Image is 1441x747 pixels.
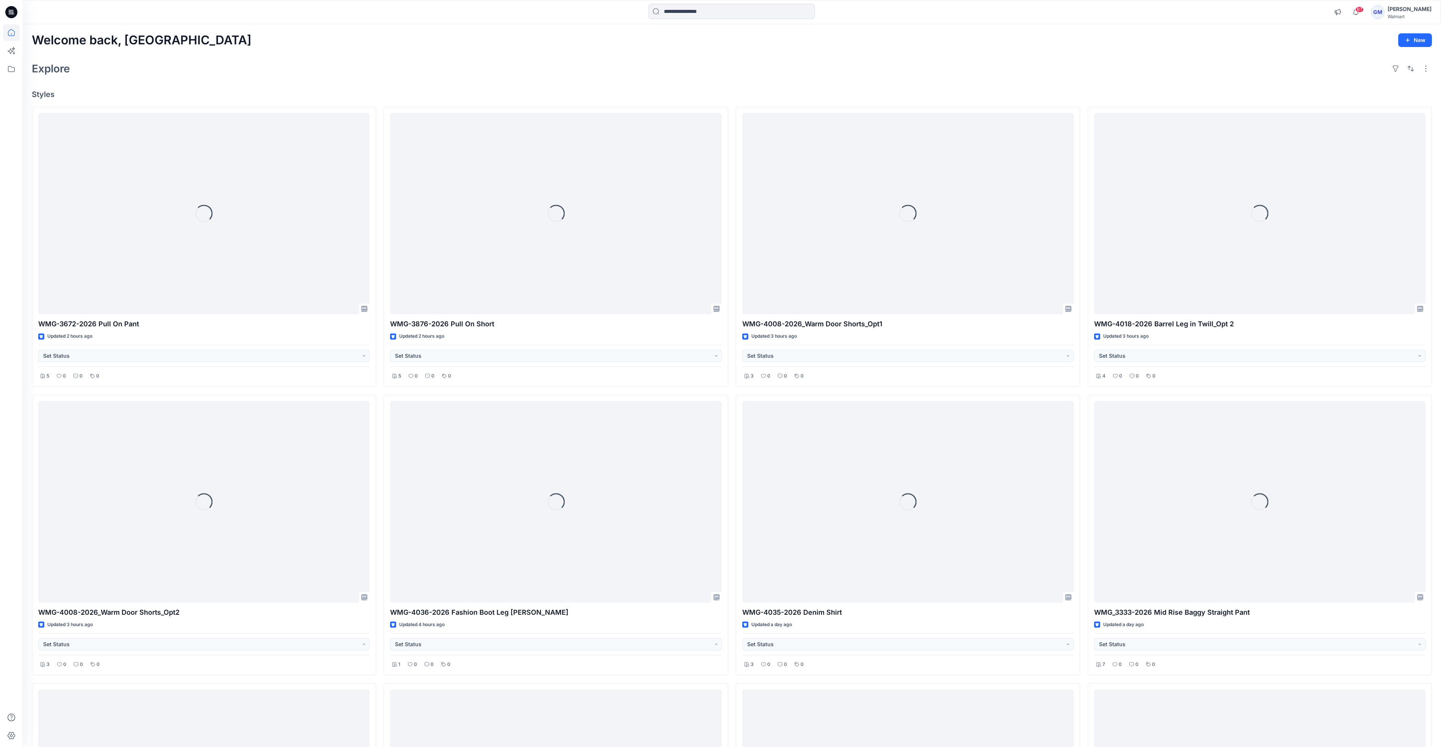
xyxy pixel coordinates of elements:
p: Updated 4 hours ago [399,621,445,629]
p: 0 [784,372,787,380]
p: 0 [414,661,417,669]
p: WMG-4008-2026_Warm Door Shorts_Opt1 [742,319,1074,329]
p: 5 [398,372,401,380]
p: 3 [751,661,754,669]
p: WMG_3333-2026 Mid Rise Baggy Straight Pant [1094,607,1425,618]
p: 1 [398,661,400,669]
p: 0 [415,372,418,380]
p: Updated 3 hours ago [751,332,797,340]
p: WMG-4008-2026_Warm Door Shorts_Opt2 [38,607,370,618]
p: WMG-4036-2026 Fashion Boot Leg [PERSON_NAME] [390,607,721,618]
p: WMG-3672-2026 Pull On Pant [38,319,370,329]
div: GM [1371,5,1385,19]
p: 0 [63,372,66,380]
p: 0 [448,372,451,380]
p: Updated 3 hours ago [1103,332,1149,340]
p: Updated 3 hours ago [47,621,93,629]
p: Updated 2 hours ago [47,332,92,340]
p: 0 [767,372,770,380]
p: 0 [431,661,434,669]
p: 3 [751,372,754,380]
p: 7 [1102,661,1105,669]
p: 0 [1152,661,1155,669]
h2: Welcome back, [GEOGRAPHIC_DATA] [32,33,251,47]
p: 5 [47,372,49,380]
span: 67 [1355,6,1364,13]
p: 0 [801,661,804,669]
p: 0 [431,372,434,380]
p: WMG-3876-2026 Pull On Short [390,319,721,329]
p: Updated a day ago [751,621,792,629]
p: WMG-4035-2026 Denim Shirt [742,607,1074,618]
p: 0 [784,661,787,669]
p: Updated a day ago [1103,621,1144,629]
div: [PERSON_NAME] [1388,5,1432,14]
p: 0 [1119,661,1122,669]
p: 0 [97,661,100,669]
p: 0 [1119,372,1122,380]
div: Walmart [1388,14,1432,19]
p: 0 [63,661,66,669]
p: 0 [1152,372,1155,380]
p: 4 [1102,372,1105,380]
p: 0 [80,372,83,380]
p: 3 [47,661,50,669]
p: 0 [80,661,83,669]
button: New [1398,33,1432,47]
p: 0 [1136,372,1139,380]
p: Updated 2 hours ago [399,332,444,340]
p: 0 [447,661,450,669]
p: WMG-4018-2026 Barrel Leg in Twill_Opt 2 [1094,319,1425,329]
p: 0 [96,372,99,380]
h4: Styles [32,90,1432,99]
p: 0 [1135,661,1138,669]
p: 0 [767,661,770,669]
h2: Explore [32,63,70,75]
p: 0 [801,372,804,380]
